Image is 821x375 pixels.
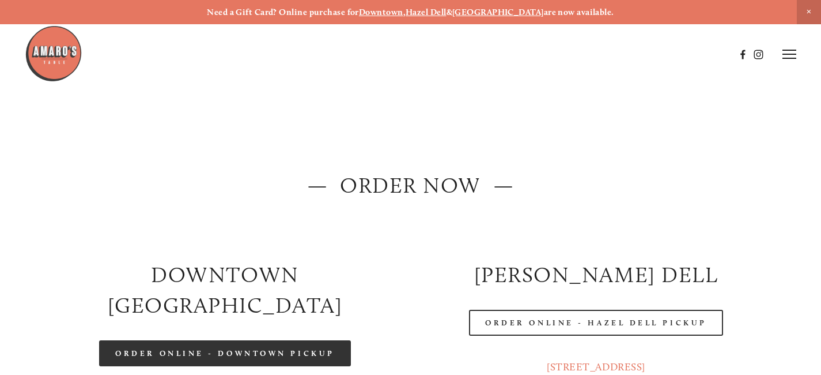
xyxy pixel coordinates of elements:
[50,170,772,201] h2: — ORDER NOW —
[25,25,82,82] img: Amaro's Table
[421,260,772,290] h2: [PERSON_NAME] DELL
[406,7,447,17] a: Hazel Dell
[547,361,645,373] a: [STREET_ADDRESS]
[403,7,406,17] strong: ,
[359,7,403,17] a: Downtown
[99,340,351,366] a: Order Online - Downtown pickup
[447,7,452,17] strong: &
[544,7,614,17] strong: are now available.
[452,7,544,17] a: [GEOGRAPHIC_DATA]
[469,310,723,336] a: Order Online - Hazel Dell Pickup
[207,7,359,17] strong: Need a Gift Card? Online purchase for
[50,260,401,321] h2: Downtown [GEOGRAPHIC_DATA]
